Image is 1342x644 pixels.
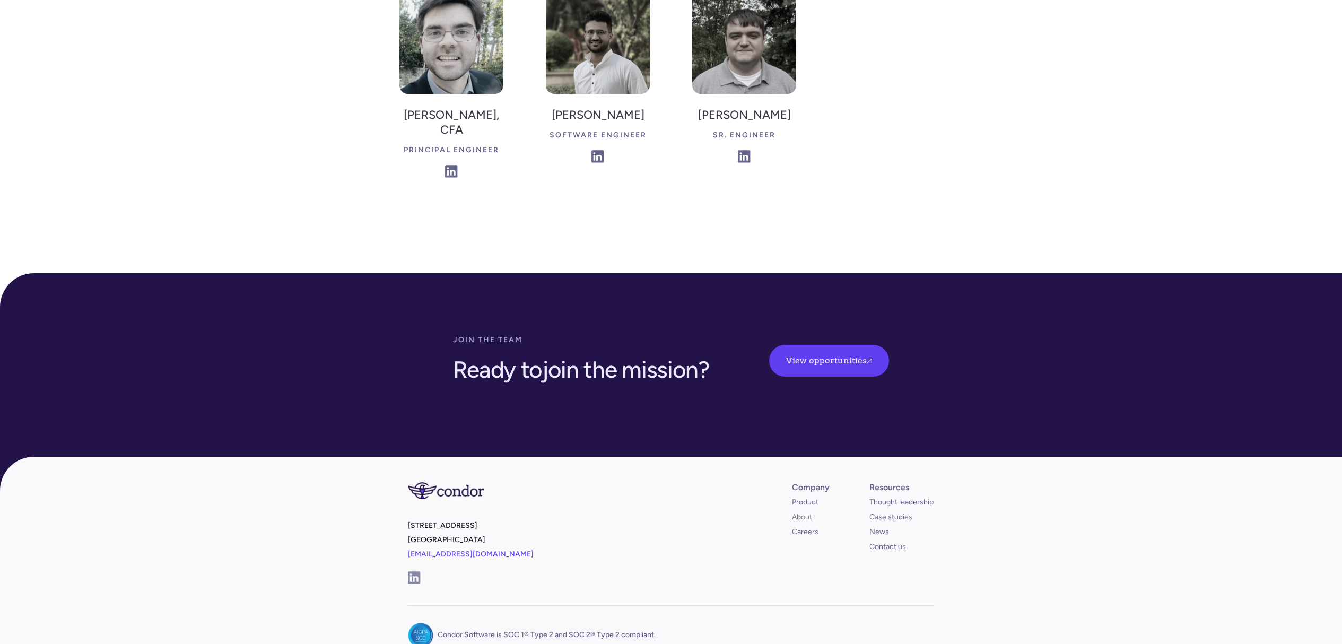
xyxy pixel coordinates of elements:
[542,355,709,384] span: join the mission?
[869,527,889,537] a: News
[453,351,709,385] h2: Ready to
[453,329,709,351] div: Join the team
[867,358,872,364] span: 
[698,105,791,126] h4: [PERSON_NAME]
[869,497,934,508] a: Thought leadership
[550,126,647,145] div: Software Engineer
[550,105,647,126] h4: [PERSON_NAME]
[438,630,656,640] p: Condor Software is SOC 1® Type 2 and SOC 2® Type 2 compliant.
[869,482,909,493] div: Resources
[792,512,812,523] a: About
[869,542,906,552] a: Contact us
[792,482,830,493] div: Company
[399,141,503,160] div: Principal Engineer
[869,512,912,523] a: Case studies
[769,345,889,377] a: View opportunities
[792,497,818,508] a: Product
[698,126,791,145] div: Sr. Engineer
[399,105,503,141] h4: [PERSON_NAME], CFA
[408,550,534,559] a: [EMAIL_ADDRESS][DOMAIN_NAME]
[408,518,667,570] p: [STREET_ADDRESS] [GEOGRAPHIC_DATA]
[792,527,818,537] a: Careers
